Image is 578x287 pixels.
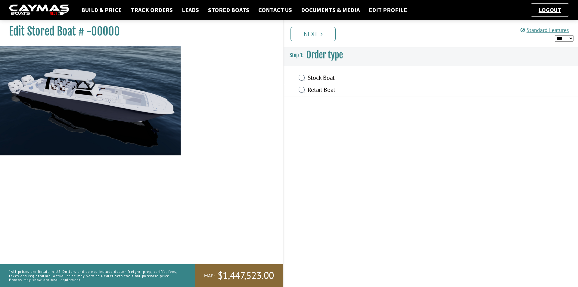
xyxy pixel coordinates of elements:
[205,6,252,14] a: Stored Boats
[291,27,336,41] a: Next
[9,5,69,16] img: caymas-dealer-connect-2ed40d3bc7270c1d8d7ffb4b79bf05adc795679939227970def78ec6f6c03838.gif
[308,74,470,83] label: Stock Boat
[284,44,578,66] h3: Order type
[308,86,470,95] label: Retail Boat
[9,267,182,285] p: *All prices are Retail in US Dollars and do not include dealer freight, prep, tariffs, fees, taxe...
[204,273,215,279] span: MAP:
[366,6,410,14] a: Edit Profile
[289,26,578,41] ul: Pagination
[536,6,564,14] a: Logout
[521,27,569,33] a: Standard Features
[298,6,363,14] a: Documents & Media
[195,264,283,287] a: MAP:$1,447,523.00
[128,6,176,14] a: Track Orders
[255,6,295,14] a: Contact Us
[9,25,268,38] h1: Edit Stored Boat # -00000
[218,269,274,282] span: $1,447,523.00
[78,6,125,14] a: Build & Price
[179,6,202,14] a: Leads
